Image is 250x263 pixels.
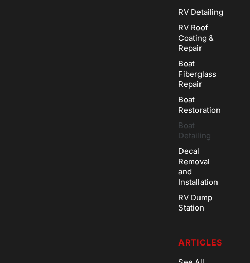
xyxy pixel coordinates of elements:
[178,20,223,56] a: RV Roof Coating & Repair
[178,118,223,144] a: Boat Detailing
[178,190,223,216] a: RV Dump Station
[178,56,223,92] a: Boat Fiberglass Repair
[178,5,223,20] a: RV Detailing
[178,144,223,190] a: Decal Removal and Installation
[178,236,223,249] h5: Articles
[178,92,223,118] a: Boat Restoration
